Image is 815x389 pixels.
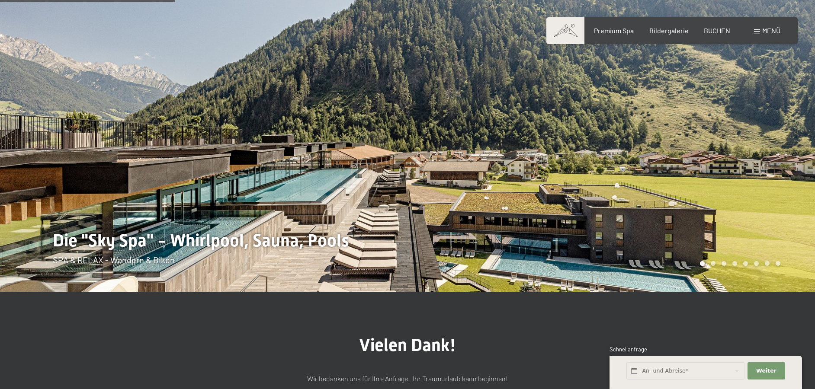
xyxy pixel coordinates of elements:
span: Schnellanfrage [610,346,647,353]
a: BUCHEN [704,26,730,35]
div: Carousel Page 8 [776,261,780,266]
button: Weiter [748,362,785,380]
span: Weiter [756,367,776,375]
div: Carousel Page 7 [765,261,770,266]
div: Carousel Page 4 [732,261,737,266]
div: Carousel Page 5 [743,261,748,266]
div: Carousel Page 6 [754,261,759,266]
span: Vielen Dank! [359,335,456,355]
span: Menü [762,26,780,35]
div: Carousel Page 2 [711,261,716,266]
div: Carousel Page 3 [722,261,726,266]
a: Premium Spa [594,26,634,35]
div: Carousel Pagination [697,261,780,266]
p: Wir bedanken uns für Ihre Anfrage. Ihr Traumurlaub kann beginnen! [191,373,624,384]
a: Bildergalerie [649,26,689,35]
div: Carousel Page 1 (Current Slide) [700,261,705,266]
